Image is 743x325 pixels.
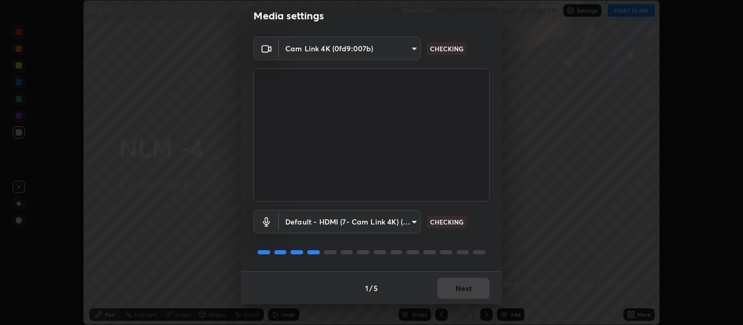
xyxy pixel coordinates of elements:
[374,283,378,294] h4: 5
[279,210,421,233] div: Cam Link 4K (0fd9:007b)
[365,283,368,294] h4: 1
[430,44,463,53] p: CHECKING
[369,283,373,294] h4: /
[279,37,421,60] div: Cam Link 4K (0fd9:007b)
[430,217,463,227] p: CHECKING
[253,9,324,23] h2: Media settings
